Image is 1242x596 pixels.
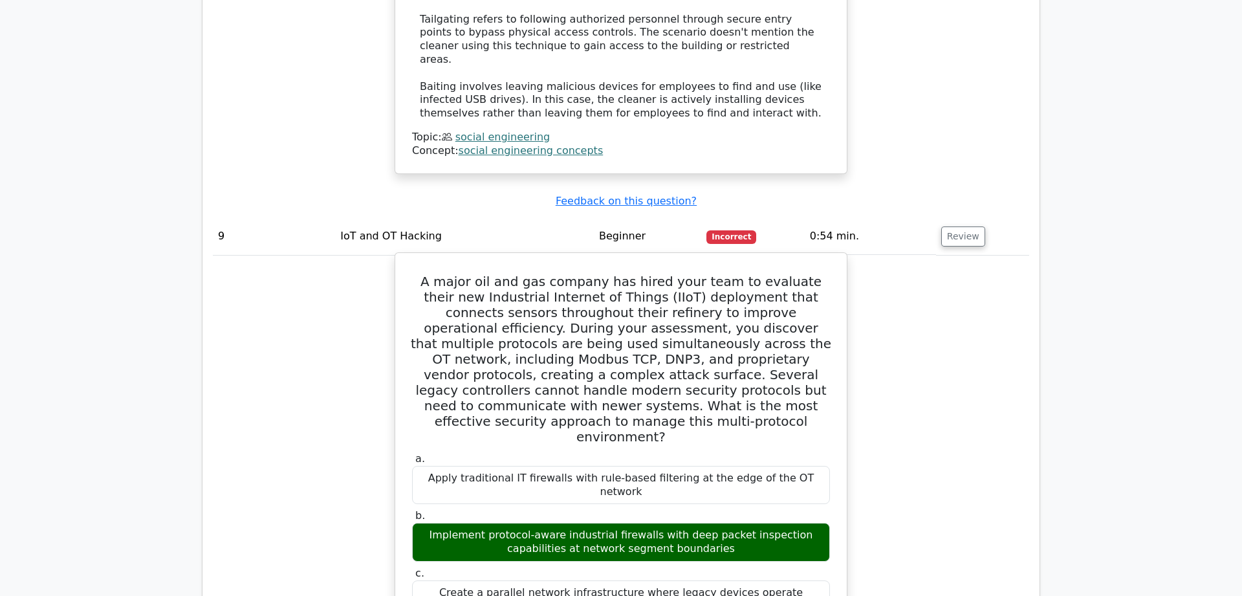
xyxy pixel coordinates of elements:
div: Concept: [412,144,830,158]
div: Implement protocol-aware industrial firewalls with deep packet inspection capabilities at network... [412,523,830,562]
td: 0:54 min. [805,218,936,255]
span: b. [415,509,425,522]
button: Review [941,226,985,247]
div: Apply traditional IT firewalls with rule-based filtering at the edge of the OT network [412,466,830,505]
a: social engineering concepts [459,144,604,157]
td: 9 [213,218,335,255]
a: Feedback on this question? [556,195,697,207]
span: c. [415,567,424,579]
h5: A major oil and gas company has hired your team to evaluate their new Industrial Internet of Thin... [411,274,831,445]
a: social engineering [455,131,550,143]
span: Incorrect [706,230,756,243]
span: a. [415,452,425,465]
td: Beginner [594,218,702,255]
td: IoT and OT Hacking [335,218,594,255]
div: Topic: [412,131,830,144]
